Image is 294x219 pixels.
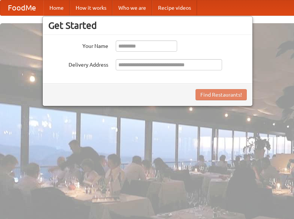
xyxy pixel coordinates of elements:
[48,59,108,69] label: Delivery Address
[0,0,43,15] a: FoodMe
[70,0,112,15] a: How it works
[152,0,197,15] a: Recipe videos
[112,0,152,15] a: Who we are
[48,40,108,50] label: Your Name
[196,89,247,100] button: Find Restaurants!
[48,20,247,31] h3: Get Started
[43,0,70,15] a: Home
